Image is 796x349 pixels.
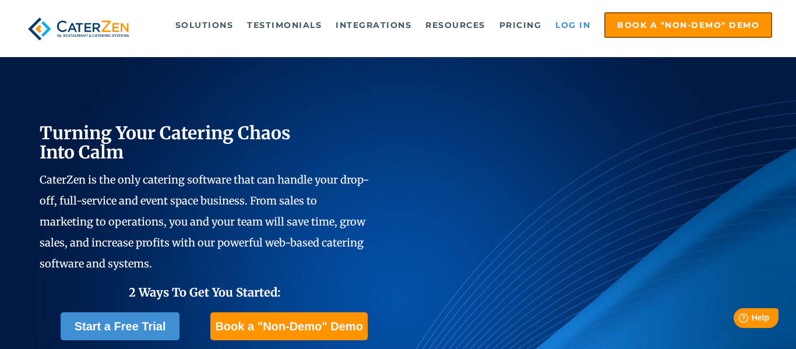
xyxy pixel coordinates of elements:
[330,13,417,37] a: Integrations
[170,13,239,37] a: Solutions
[692,304,783,336] iframe: Help widget launcher
[40,122,291,163] span: Turning Your Catering Chaos Into Calm
[61,312,180,340] a: Start a Free Trial
[40,173,369,270] span: CaterZen is the only catering software that can handle your drop-off, full-service and event spac...
[24,12,133,45] img: caterzen
[152,12,772,38] div: Navigation Menu
[210,312,367,340] a: Book a "Non-Demo" Demo
[604,12,772,38] a: Book a "Non-Demo" Demo
[420,13,491,37] a: Resources
[494,13,548,37] a: Pricing
[241,13,327,37] a: Testimonials
[550,13,596,37] a: Log in
[129,285,281,299] span: 2 Ways To Get You Started:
